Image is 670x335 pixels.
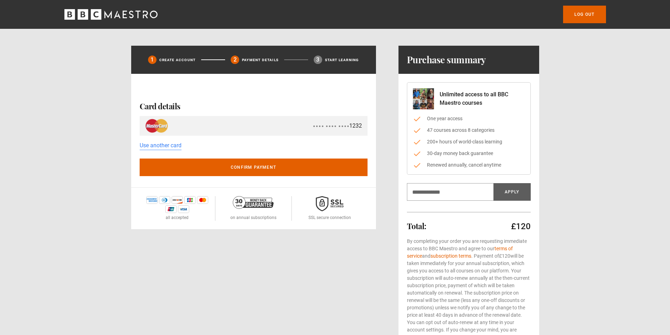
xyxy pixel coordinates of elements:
[511,221,531,232] p: £120
[159,196,170,204] img: diners
[233,196,274,209] img: 30-day-money-back-guarantee-c866a5dd536ff72a469b.png
[413,115,525,122] li: One year access
[314,56,322,64] div: 3
[64,9,158,20] svg: BBC Maestro
[308,214,351,221] p: SSL secure connection
[146,196,158,204] img: amex
[165,205,177,213] img: unionpay
[413,150,525,157] li: 30-day money back guarantee
[140,141,181,150] a: Use another card
[159,57,196,63] p: Create Account
[184,196,196,204] img: jcb
[407,54,486,65] h1: Purchase summary
[313,122,362,130] div: 1232
[172,196,183,204] img: discover
[166,214,189,221] p: all accepted
[407,222,426,230] h2: Total:
[413,161,525,169] li: Renewed annually, cancel anytime
[148,56,157,64] div: 1
[413,138,525,146] li: 200+ hours of world-class learning
[230,214,276,221] p: on annual subscriptions
[413,127,525,134] li: 47 courses across 8 categories
[325,57,359,63] p: Start learning
[499,253,510,259] span: £120
[563,6,606,23] a: Log out
[430,253,471,259] a: subscription terms
[140,82,368,96] iframe: Secure payment button frame
[313,123,349,129] span: ● ● ● ● ● ● ● ● ● ● ● ●
[145,119,168,133] img: mastercard
[440,90,525,107] p: Unlimited access to all BBC Maestro courses
[493,183,531,201] button: Apply
[140,159,368,176] button: Confirm payment
[178,205,189,213] img: visa
[242,57,279,63] p: Payment details
[197,196,208,204] img: mastercard
[231,56,239,64] div: 2
[140,102,368,110] h2: Card details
